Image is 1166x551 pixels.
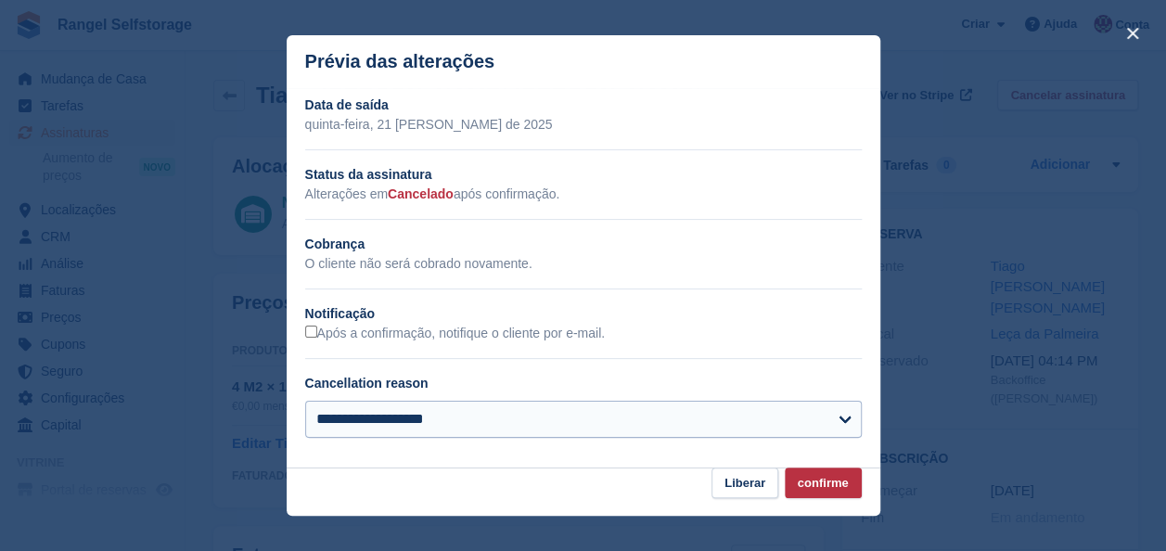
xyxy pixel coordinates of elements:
p: quinta-feira, 21 [PERSON_NAME] de 2025 [305,115,862,135]
label: Cancellation reason [305,376,429,391]
input: Após a confirmação, notifique o cliente por e-mail. [305,326,317,338]
h2: Data de saída [305,96,862,115]
button: confirme [785,468,862,498]
button: close [1118,19,1147,48]
h2: Cobrança [305,235,862,254]
p: Prévia das alterações [305,51,495,72]
span: Cancelado [388,186,454,201]
p: Alterações em após confirmação. [305,185,862,204]
h2: Status da assinatura [305,165,862,185]
label: Após a confirmação, notifique o cliente por e-mail. [305,326,606,342]
p: O cliente não será cobrado novamente. [305,254,862,274]
button: Liberar [711,468,778,498]
h2: Notificação [305,304,862,324]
